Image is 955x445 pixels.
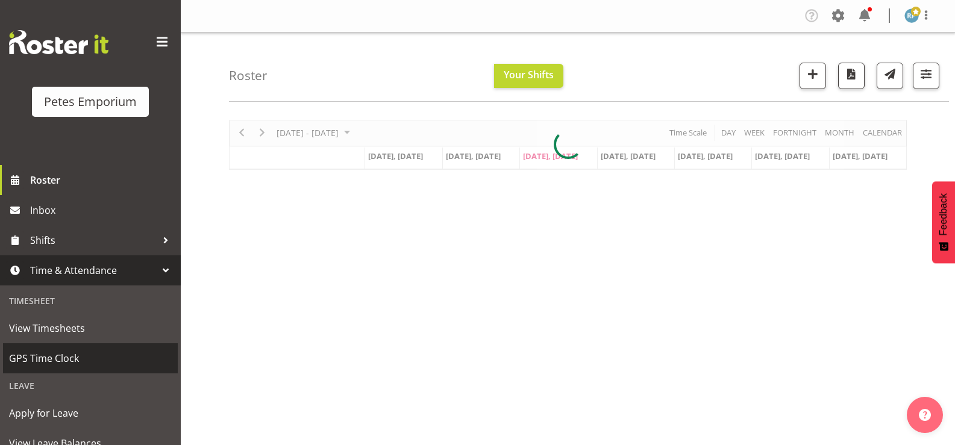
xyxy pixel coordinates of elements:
a: Apply for Leave [3,398,178,428]
img: Rosterit website logo [9,30,108,54]
div: Leave [3,373,178,398]
a: GPS Time Clock [3,343,178,373]
span: Your Shifts [504,68,554,81]
span: Feedback [938,193,949,235]
div: Timesheet [3,288,178,313]
span: Time & Attendance [30,261,157,279]
span: View Timesheets [9,319,172,337]
img: reina-puketapu721.jpg [904,8,919,23]
button: Download a PDF of the roster according to the set date range. [838,63,865,89]
span: GPS Time Clock [9,349,172,367]
span: Inbox [30,201,175,219]
button: Your Shifts [494,64,563,88]
span: Apply for Leave [9,404,172,422]
span: Shifts [30,231,157,249]
button: Send a list of all shifts for the selected filtered period to all rostered employees. [877,63,903,89]
button: Add a new shift [800,63,826,89]
img: help-xxl-2.png [919,409,931,421]
a: View Timesheets [3,313,178,343]
button: Feedback - Show survey [932,181,955,263]
h4: Roster [229,69,268,82]
span: Roster [30,171,175,189]
div: Petes Emporium [44,93,137,111]
button: Filter Shifts [913,63,939,89]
